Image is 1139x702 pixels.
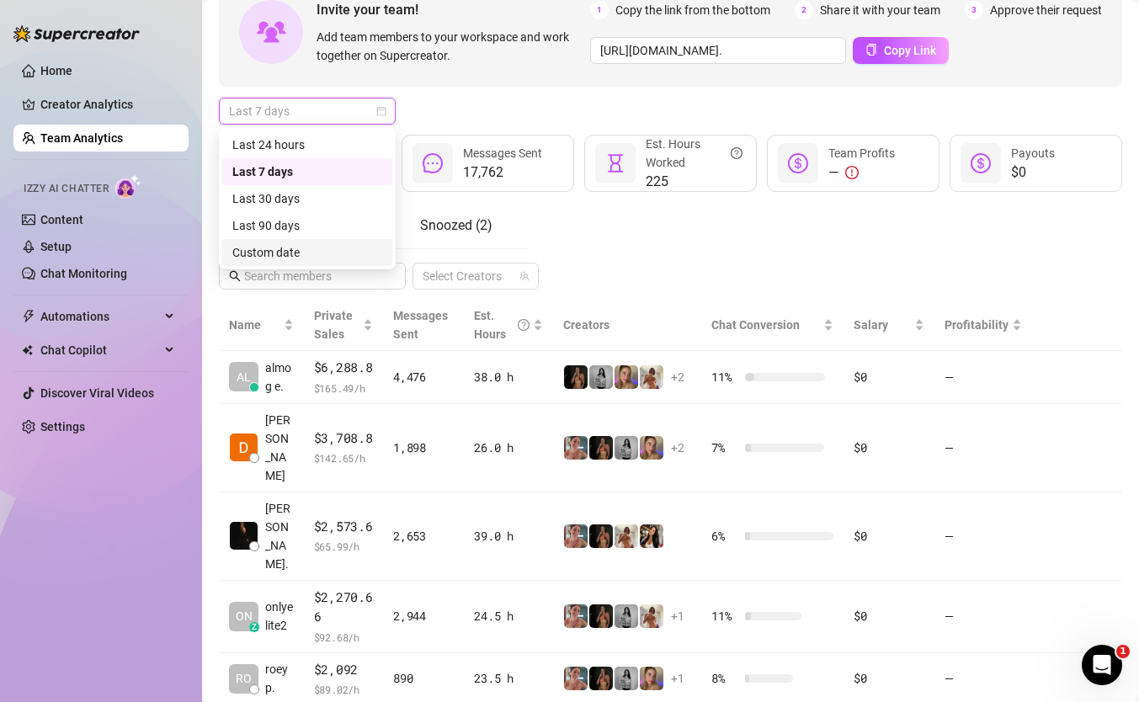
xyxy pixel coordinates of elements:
img: Chat Copilot [22,344,33,356]
a: Setup [40,240,72,253]
span: Private Sales [314,309,353,341]
span: $6,288.8 [314,358,374,378]
td: — [934,404,1032,492]
span: thunderbolt [22,310,35,323]
div: 890 [393,669,454,688]
span: 11 % [711,368,738,386]
span: Chat Conversion [711,318,800,332]
span: Messages Sent [393,309,448,341]
span: Snoozed ( 2 ) [420,217,492,233]
span: 2 [795,1,813,19]
span: $2,573.6 [314,517,374,537]
a: Settings [40,420,85,433]
div: 23.5 h [474,669,543,688]
th: Creators [553,300,701,351]
div: $0 [854,368,923,386]
span: Share it with your team [820,1,940,19]
span: $ 165.49 /h [314,380,374,396]
input: Search members [244,267,382,285]
span: Copy Link [884,44,936,57]
span: + 1 [671,669,684,688]
span: [PERSON_NAME] [265,411,294,485]
span: Chat Copilot [40,337,160,364]
span: Copy the link from the bottom [615,1,770,19]
span: + 2 [671,368,684,386]
img: Cherry [640,667,663,690]
img: Yarden [564,436,588,460]
span: hourglass [605,153,625,173]
span: message [423,153,443,173]
span: $ 89.02 /h [314,681,374,698]
div: $0 [854,439,923,457]
div: Last 90 days [232,216,382,235]
img: Green [640,365,663,389]
div: Est. Hours Worked [646,135,742,172]
div: Custom date [232,243,382,262]
span: Team Profits [828,146,895,160]
span: + 1 [671,607,684,625]
span: Name [229,316,280,334]
a: Team Analytics [40,131,123,145]
div: 2,944 [393,607,454,625]
div: $0 [854,527,923,545]
span: Payouts [1011,146,1055,160]
span: calendar [376,106,386,116]
span: team [519,271,530,281]
img: Yarden [564,524,588,548]
span: Profitability [945,318,1009,332]
div: Last 24 hours [232,136,382,154]
td: — [934,351,1032,404]
span: exclamation-circle [845,166,859,179]
a: Chat Monitoring [40,267,127,280]
td: — [934,492,1032,581]
img: AI Chatter [115,174,141,199]
img: A [615,667,638,690]
a: Content [40,213,83,226]
span: AL [237,368,251,386]
img: Cherry [640,436,663,460]
span: dollar-circle [788,153,808,173]
div: Last 90 days [222,212,392,239]
span: 7 % [711,439,738,457]
div: $0 [854,669,923,688]
div: 2,653 [393,527,454,545]
div: 38.0 h [474,368,543,386]
span: $ 142.65 /h [314,449,374,466]
span: 1 [590,1,609,19]
div: Last 30 days [232,189,382,208]
div: 4,476 [393,368,454,386]
div: 24.5 h [474,607,543,625]
img: Chap צ׳אפ [230,522,258,550]
img: Yarden [564,604,588,628]
img: Yarden [564,667,588,690]
span: Last 7 days [229,98,386,124]
div: 39.0 h [474,527,543,545]
td: — [934,581,1032,653]
img: the_bohema [589,604,613,628]
img: the_bohema [589,667,613,690]
span: 17,762 [463,162,542,183]
img: A [615,604,638,628]
th: Name [219,300,304,351]
div: Last 30 days [222,185,392,212]
button: Copy Link [853,37,949,64]
span: copy [865,44,877,56]
img: the_bohema [589,524,613,548]
span: Automations [40,303,160,330]
span: 225 [646,172,742,192]
iframe: Intercom live chat [1082,645,1122,685]
a: Discover Viral Videos [40,386,154,400]
span: question-circle [518,306,530,343]
a: Home [40,64,72,77]
span: RO [236,669,252,688]
span: question-circle [731,135,742,172]
span: $2,270.66 [314,588,374,627]
div: Est. Hours [474,306,530,343]
div: — [828,162,895,183]
img: AdelDahan [640,524,663,548]
div: Last 7 days [232,162,382,181]
span: $2,092 [314,660,374,680]
div: $0 [854,607,923,625]
span: roey p. [265,660,294,697]
span: Izzy AI Chatter [24,181,109,197]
